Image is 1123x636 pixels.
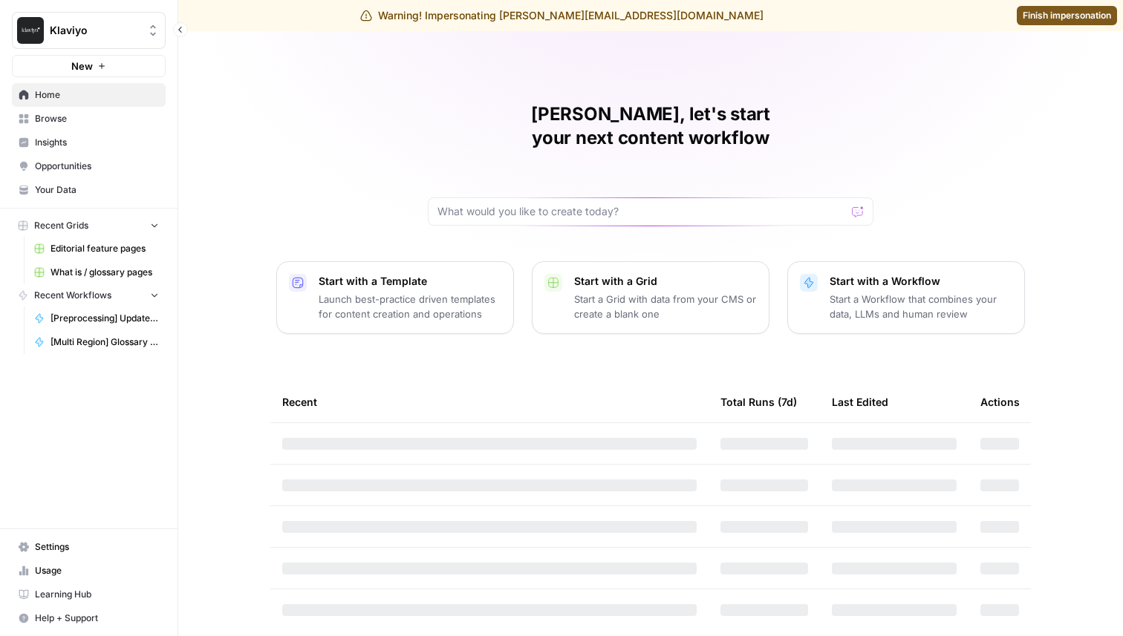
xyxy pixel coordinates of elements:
a: Finish impersonation [1017,6,1117,25]
span: Help + Support [35,612,159,625]
a: Settings [12,535,166,559]
span: New [71,59,93,73]
div: Last Edited [832,381,888,422]
a: What is / glossary pages [27,260,166,284]
button: Workspace: Klaviyo [12,12,166,49]
a: [Multi Region] Glossary Page [27,330,166,354]
a: Browse [12,107,166,131]
span: Usage [35,564,159,577]
span: Settings [35,540,159,554]
a: Usage [12,559,166,583]
img: Klaviyo Logo [17,17,44,44]
p: Start with a Grid [574,274,757,289]
div: Total Runs (7d) [720,381,797,422]
a: Insights [12,131,166,154]
div: Warning! Impersonating [PERSON_NAME][EMAIL_ADDRESS][DOMAIN_NAME] [360,8,764,23]
p: Launch best-practice driven templates for content creation and operations [319,292,501,321]
span: Opportunities [35,160,159,173]
span: Home [35,88,159,102]
button: Start with a GridStart a Grid with data from your CMS or create a blank one [532,261,769,334]
span: Learning Hub [35,588,159,601]
button: Start with a WorkflowStart a Workflow that combines your data, LLMs and human review [787,261,1025,334]
span: Your Data [35,183,159,197]
a: Editorial feature pages [27,237,166,260]
span: [Multi Region] Glossary Page [51,335,159,349]
span: Editorial feature pages [51,242,159,255]
p: Start a Grid with data from your CMS or create a blank one [574,292,757,321]
a: Learning Hub [12,583,166,606]
button: Recent Workflows [12,284,166,306]
a: Home [12,83,166,107]
input: What would you like to create today? [437,204,846,219]
span: Browse [35,112,159,125]
p: Start with a Workflow [830,274,1012,289]
div: Recent [282,381,697,422]
span: Insights [35,136,159,149]
div: Actions [980,381,1020,422]
button: Start with a TemplateLaunch best-practice driven templates for content creation and operations [276,261,514,334]
span: Finish impersonation [1023,9,1111,22]
p: Start with a Template [319,274,501,289]
button: Recent Grids [12,214,166,237]
button: Help + Support [12,606,166,630]
span: What is / glossary pages [51,266,159,279]
span: [Preprocessing] Update SSOT [51,312,159,325]
h1: [PERSON_NAME], let's start your next content workflow [428,102,873,150]
span: Recent Workflows [34,289,111,302]
p: Start a Workflow that combines your data, LLMs and human review [830,292,1012,321]
span: Recent Grids [34,219,88,232]
span: Klaviyo [50,23,140,38]
a: Your Data [12,178,166,202]
a: [Preprocessing] Update SSOT [27,306,166,330]
a: Opportunities [12,154,166,178]
button: New [12,55,166,77]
